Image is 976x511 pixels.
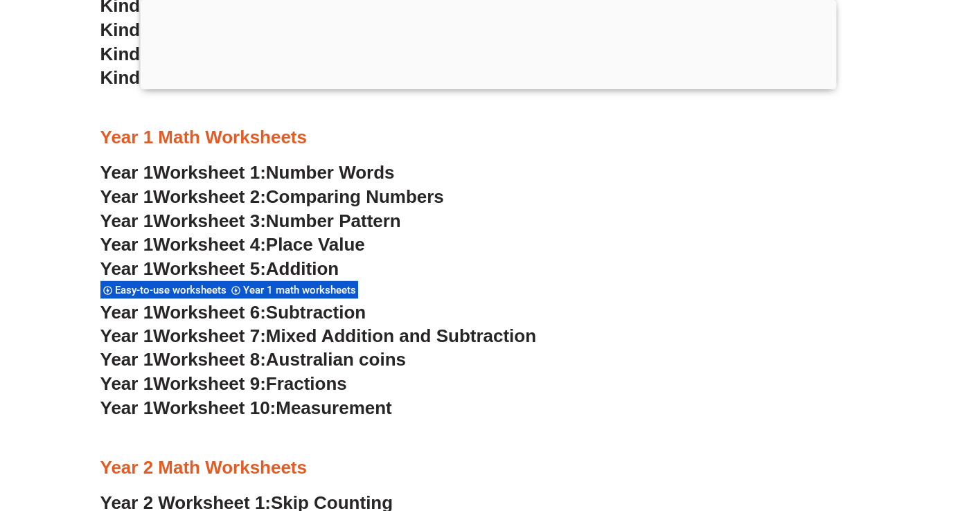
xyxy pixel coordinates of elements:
span: Worksheet 2: [153,186,266,207]
span: Easy-to-use worksheets [115,284,231,296]
span: Comparing Numbers [266,186,444,207]
span: Number Pattern [266,210,401,231]
span: Worksheet 5: [153,258,266,279]
a: Year 1Worksheet 4:Place Value [100,234,365,255]
span: Worksheet 10: [153,397,276,418]
a: Year 1Worksheet 10:Measurement [100,397,392,418]
a: Year 1Worksheet 5:Addition [100,258,339,279]
span: Mixed Addition and Subtraction [266,325,536,346]
span: Addition [266,258,339,279]
h3: Year 2 Math Worksheets [100,456,876,480]
span: Fractions [266,373,347,394]
span: Place Value [266,234,365,255]
iframe: Chat Widget [738,355,976,511]
span: Worksheet 8: [153,349,266,370]
a: Year 1Worksheet 3:Number Pattern [100,210,401,231]
span: Worksheet 6: [153,302,266,323]
a: Year 1Worksheet 9:Fractions [100,373,347,394]
div: Year 1 math worksheets [229,280,358,299]
span: Year 1 math worksheets [243,284,360,296]
a: Year 1Worksheet 6:Subtraction [100,302,366,323]
span: Kinder [100,44,157,64]
a: Year 1Worksheet 7:Mixed Addition and Subtraction [100,325,537,346]
a: Year 1Worksheet 2:Comparing Numbers [100,186,444,207]
span: Measurement [276,397,392,418]
span: Worksheet 3: [153,210,266,231]
span: Worksheet 4: [153,234,266,255]
span: Number Words [266,162,395,183]
a: Year 1Worksheet 8:Australian coins [100,349,406,370]
span: Kinder [100,19,157,40]
span: Australian coins [266,349,406,370]
span: Worksheet 1: [153,162,266,183]
span: Kinder [100,67,157,88]
div: Easy-to-use worksheets [100,280,229,299]
span: Worksheet 9: [153,373,266,394]
a: Year 1Worksheet 1:Number Words [100,162,395,183]
h3: Year 1 Math Worksheets [100,126,876,150]
span: Subtraction [266,302,366,323]
span: Worksheet 7: [153,325,266,346]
